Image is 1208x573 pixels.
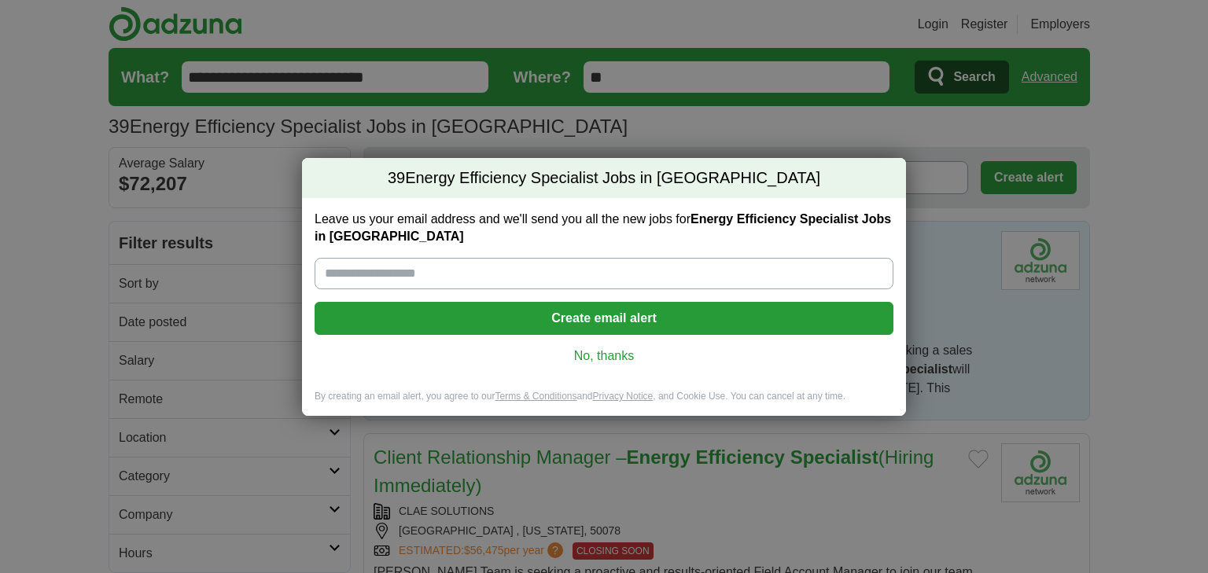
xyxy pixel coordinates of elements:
[315,211,893,245] label: Leave us your email address and we'll send you all the new jobs for
[302,158,906,199] h2: Energy Efficiency Specialist Jobs in [GEOGRAPHIC_DATA]
[315,302,893,335] button: Create email alert
[327,347,881,365] a: No, thanks
[302,390,906,416] div: By creating an email alert, you agree to our and , and Cookie Use. You can cancel at any time.
[593,391,654,402] a: Privacy Notice
[388,167,405,189] span: 39
[495,391,576,402] a: Terms & Conditions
